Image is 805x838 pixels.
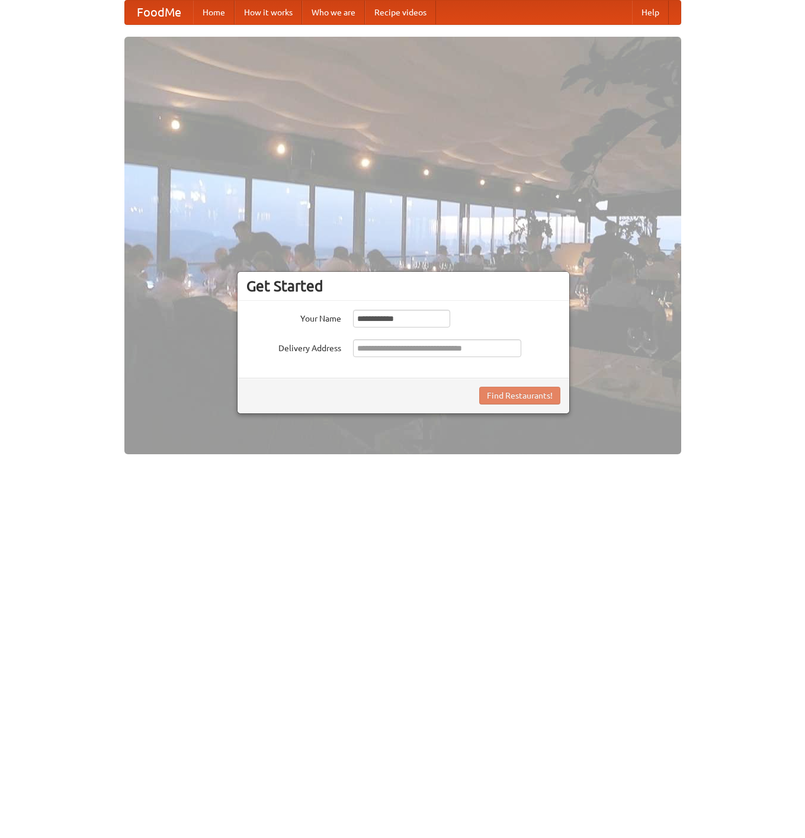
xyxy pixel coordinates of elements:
[479,387,560,404] button: Find Restaurants!
[632,1,669,24] a: Help
[125,1,193,24] a: FoodMe
[246,310,341,325] label: Your Name
[193,1,235,24] a: Home
[302,1,365,24] a: Who we are
[246,277,560,295] h3: Get Started
[235,1,302,24] a: How it works
[246,339,341,354] label: Delivery Address
[365,1,436,24] a: Recipe videos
